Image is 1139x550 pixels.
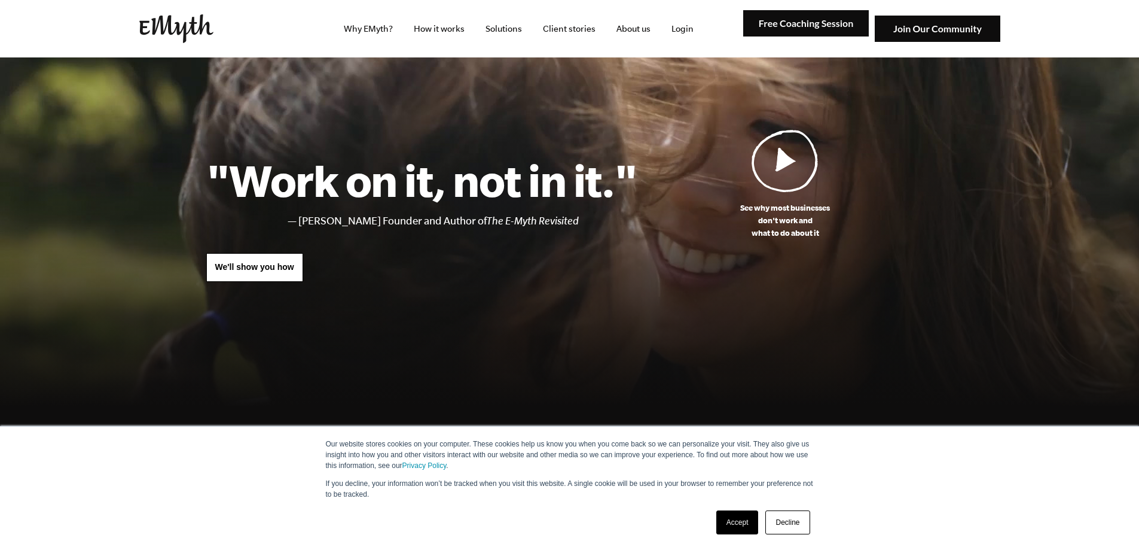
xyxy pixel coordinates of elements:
[487,215,579,227] i: The E-Myth Revisited
[139,14,213,43] img: EMyth
[716,511,759,534] a: Accept
[402,461,447,470] a: Privacy Policy
[752,129,819,192] img: Play Video
[637,202,933,239] p: See why most businesses don't work and what to do about it
[298,212,637,230] li: [PERSON_NAME] Founder and Author of
[743,10,869,37] img: Free Coaching Session
[215,262,294,272] span: We'll show you how
[326,439,814,471] p: Our website stores cookies on your computer. These cookies help us know you when you come back so...
[206,154,637,206] h1: "Work on it, not in it."
[637,129,933,239] a: See why most businessesdon't work andwhat to do about it
[326,478,814,500] p: If you decline, your information won’t be tracked when you visit this website. A single cookie wi...
[765,511,810,534] a: Decline
[206,253,303,282] a: We'll show you how
[875,16,1000,42] img: Join Our Community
